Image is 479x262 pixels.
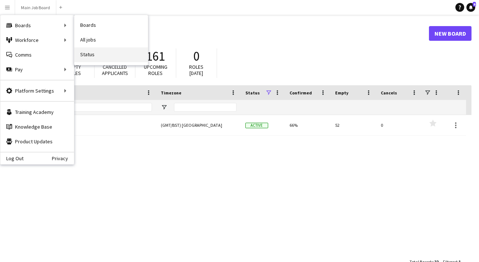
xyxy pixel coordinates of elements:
a: Comms [0,47,74,62]
span: 0 [194,48,200,64]
h1: Boards [13,28,429,39]
input: Timezone Filter Input [174,103,237,112]
div: 52 [331,115,376,135]
span: Cancels [381,90,397,96]
div: 0 [376,115,422,135]
a: Knowledge Base [0,119,74,134]
span: 161 [146,48,165,64]
span: Timezone [161,90,181,96]
a: Log Out [0,155,24,161]
div: Boards [0,18,74,33]
a: Training Academy [0,105,74,119]
a: Product Updates [0,134,74,149]
a: Status [74,47,148,62]
div: 66% [285,115,331,135]
a: Boards [74,18,148,33]
span: Confirmed [290,90,312,96]
button: Open Filter Menu [161,104,167,111]
input: Board name Filter Input [31,103,152,112]
div: Pay [0,62,74,77]
span: Cancelled applicants [102,64,128,76]
button: Main Job Board [15,0,56,15]
a: New Board [429,26,472,41]
span: Status [245,90,260,96]
span: Roles [DATE] [189,64,204,76]
span: 6 [473,2,476,7]
div: Platform Settings [0,83,74,98]
div: Workforce [0,33,74,47]
a: 6 [466,3,475,12]
div: (GMT/BST) [GEOGRAPHIC_DATA] [156,115,241,135]
span: Active [245,123,268,128]
span: Empty [335,90,348,96]
a: Privacy [52,155,74,161]
a: Main Job Board [17,115,152,136]
a: All jobs [74,33,148,47]
span: Upcoming roles [144,64,167,76]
